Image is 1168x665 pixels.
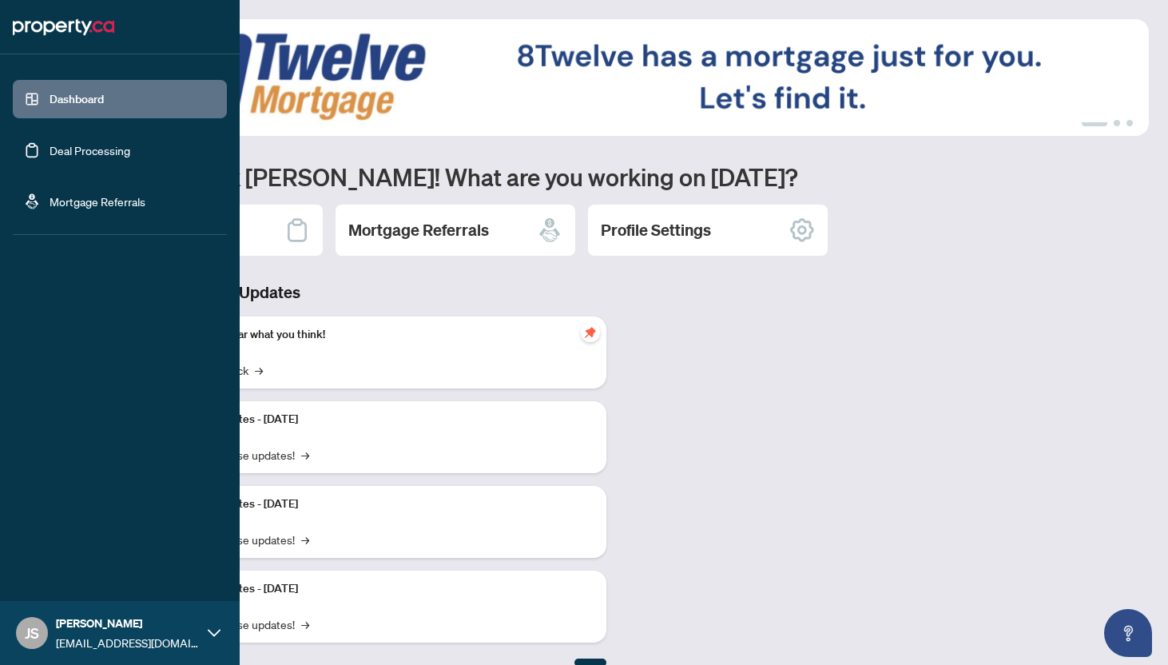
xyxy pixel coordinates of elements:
[25,622,39,644] span: JS
[255,361,263,379] span: →
[83,19,1149,136] img: Slide 0
[1082,120,1107,126] button: 1
[1126,120,1133,126] button: 3
[348,219,489,241] h2: Mortgage Referrals
[168,580,594,598] p: Platform Updates - [DATE]
[1104,609,1152,657] button: Open asap
[50,143,130,157] a: Deal Processing
[601,219,711,241] h2: Profile Settings
[581,323,600,342] span: pushpin
[168,411,594,428] p: Platform Updates - [DATE]
[56,615,200,632] span: [PERSON_NAME]
[301,446,309,464] span: →
[1114,120,1120,126] button: 2
[301,615,309,633] span: →
[83,281,606,304] h3: Brokerage & Industry Updates
[301,531,309,548] span: →
[50,92,104,106] a: Dashboard
[50,194,145,209] a: Mortgage Referrals
[168,326,594,344] p: We want to hear what you think!
[13,14,114,40] img: logo
[168,496,594,513] p: Platform Updates - [DATE]
[56,634,200,651] span: [EMAIL_ADDRESS][DOMAIN_NAME]
[83,161,1149,192] h1: Welcome back [PERSON_NAME]! What are you working on [DATE]?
